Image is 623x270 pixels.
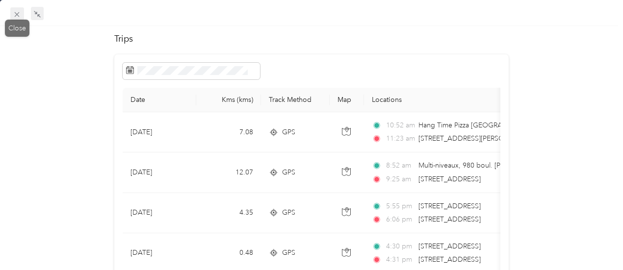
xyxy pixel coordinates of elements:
[418,202,481,210] span: [STREET_ADDRESS]
[418,255,481,264] span: [STREET_ADDRESS]
[261,88,330,112] th: Track Method
[418,242,481,250] span: [STREET_ADDRESS]
[386,160,414,171] span: 8:52 am
[330,88,364,112] th: Map
[364,88,590,112] th: Locations
[196,152,261,193] td: 12.07
[568,215,623,270] iframe: Everlance-gr Chat Button Frame
[123,112,196,152] td: [DATE]
[386,120,414,131] span: 10:52 am
[123,193,196,233] td: [DATE]
[386,254,414,265] span: 4:31 pm
[282,167,295,178] span: GPS
[418,175,481,183] span: [STREET_ADDRESS]
[196,193,261,233] td: 4.35
[282,127,295,138] span: GPS
[196,88,261,112] th: Kms (kms)
[5,20,29,37] div: Close
[282,247,295,258] span: GPS
[196,112,261,152] td: 7.08
[418,215,481,223] span: [STREET_ADDRESS]
[386,241,414,252] span: 4:30 pm
[282,207,295,218] span: GPS
[123,88,196,112] th: Date
[386,214,414,225] span: 6:06 pm
[386,201,414,212] span: 5:55 pm
[123,152,196,193] td: [DATE]
[114,32,509,46] h2: Trips
[386,133,414,144] span: 11:23 am
[386,174,414,185] span: 9:25 am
